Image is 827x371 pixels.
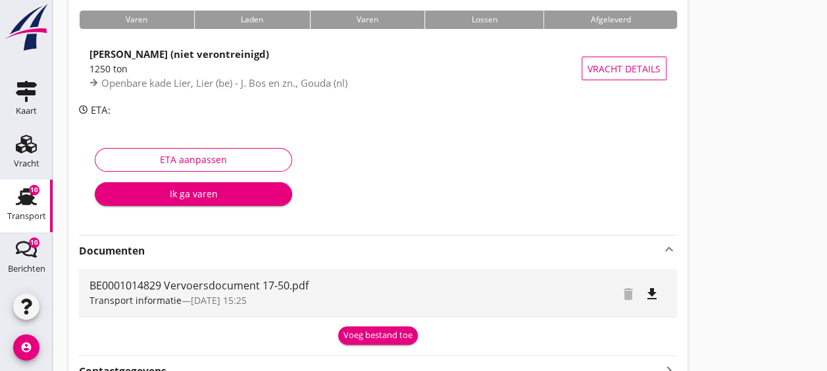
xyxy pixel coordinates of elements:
img: logo-small.a267ee39.svg [3,3,50,52]
div: Laden [194,11,310,29]
span: Transport informatie [89,294,182,307]
div: — [89,293,532,307]
span: Vracht details [588,62,661,76]
span: Openbare kade Lier, Lier (be) - J. Bos en zn., Gouda (nl) [101,76,347,89]
strong: Documenten [79,243,661,259]
div: Varen [310,11,425,29]
div: Lossen [424,11,543,29]
button: Vracht details [582,57,666,80]
div: Ik ga varen [105,187,282,201]
a: [PERSON_NAME] (niet verontreinigd)1250 tonOpenbare kade Lier, Lier (be) - J. Bos en zn., Gouda (n... [79,39,677,97]
div: BE0001014829 Vervoersdocument 17-50.pdf [89,278,532,293]
div: 10 [29,237,39,248]
div: 1250 ton [89,62,582,76]
i: account_circle [13,334,39,360]
button: ETA aanpassen [95,148,292,172]
div: Transport [7,212,46,220]
div: Vracht [14,159,39,168]
div: ETA aanpassen [106,153,281,166]
span: [DATE] 15:25 [191,294,247,307]
span: ETA: [91,103,111,116]
div: Varen [79,11,194,29]
button: Voeg bestand toe [338,326,418,345]
i: file_download [644,286,660,302]
div: Afgeleverd [543,11,677,29]
div: Kaart [16,107,37,115]
strong: [PERSON_NAME] (niet verontreinigd) [89,47,269,61]
button: Ik ga varen [95,182,292,206]
div: Berichten [8,264,45,273]
div: 10 [29,185,39,195]
i: keyboard_arrow_up [661,241,677,257]
div: Voeg bestand toe [343,329,413,342]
